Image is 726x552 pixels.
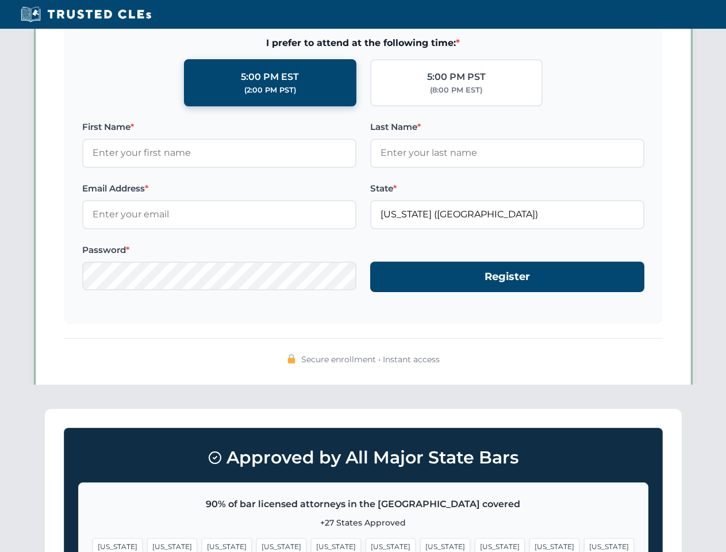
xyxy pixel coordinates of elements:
[370,120,644,134] label: Last Name
[93,516,634,529] p: +27 States Approved
[82,243,356,257] label: Password
[370,262,644,292] button: Register
[82,120,356,134] label: First Name
[241,70,299,85] div: 5:00 PM EST
[301,353,440,366] span: Secure enrollment • Instant access
[244,85,296,96] div: (2:00 PM PST)
[427,70,486,85] div: 5:00 PM PST
[370,139,644,167] input: Enter your last name
[82,139,356,167] input: Enter your first name
[82,200,356,229] input: Enter your email
[370,182,644,195] label: State
[430,85,482,96] div: (8:00 PM EST)
[287,354,296,363] img: 🔒
[82,36,644,51] span: I prefer to attend at the following time:
[17,6,155,23] img: Trusted CLEs
[93,497,634,512] p: 90% of bar licensed attorneys in the [GEOGRAPHIC_DATA] covered
[82,182,356,195] label: Email Address
[370,200,644,229] input: Florida (FL)
[78,442,648,473] h3: Approved by All Major State Bars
